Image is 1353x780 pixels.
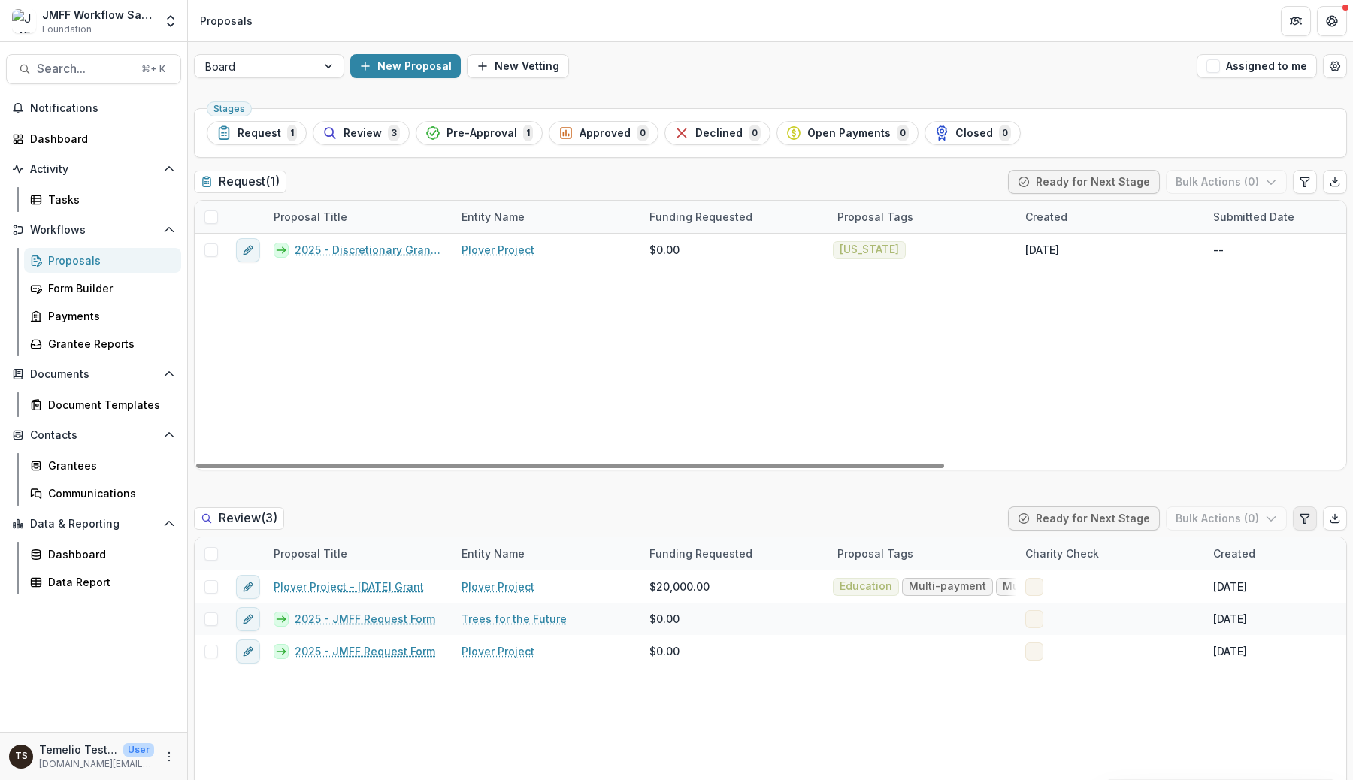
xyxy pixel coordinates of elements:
[24,276,181,301] a: Form Builder
[6,96,181,120] button: Notifications
[194,10,259,32] nav: breadcrumb
[453,201,640,233] div: Entity Name
[549,121,658,145] button: Approved0
[828,537,1016,570] div: Proposal Tags
[194,171,286,192] h2: Request ( 1 )
[24,453,181,478] a: Grantees
[453,537,640,570] div: Entity Name
[580,127,631,140] span: Approved
[236,238,260,262] button: edit
[24,570,181,594] a: Data Report
[24,248,181,273] a: Proposals
[462,643,534,659] a: Plover Project
[1323,170,1347,194] button: Export table data
[207,121,307,145] button: Request1
[453,546,534,561] div: Entity Name
[649,643,680,659] span: $0.00
[265,537,453,570] div: Proposal Title
[695,127,743,140] span: Declined
[523,125,533,141] span: 1
[1016,201,1204,233] div: Created
[649,242,680,258] span: $0.00
[6,126,181,151] a: Dashboard
[123,743,154,757] p: User
[1016,537,1204,570] div: Charity Check
[453,209,534,225] div: Entity Name
[999,125,1011,141] span: 0
[649,611,680,627] span: $0.00
[1213,611,1247,627] div: [DATE]
[160,6,181,36] button: Open entity switcher
[897,125,909,141] span: 0
[48,308,169,324] div: Payments
[640,537,828,570] div: Funding Requested
[24,542,181,567] a: Dashboard
[236,639,260,664] button: edit
[640,201,828,233] div: Funding Requested
[955,127,993,140] span: Closed
[24,304,181,328] a: Payments
[313,121,410,145] button: Review3
[925,121,1021,145] button: Closed0
[24,331,181,356] a: Grantee Reports
[776,121,919,145] button: Open Payments0
[42,7,154,23] div: JMFF Workflow Sandbox
[48,336,169,352] div: Grantee Reports
[30,102,175,115] span: Notifications
[194,507,284,529] h2: Review ( 3 )
[236,607,260,631] button: edit
[30,368,157,381] span: Documents
[30,131,169,147] div: Dashboard
[416,121,543,145] button: Pre-Approval1
[295,242,443,258] a: 2025 - Discretionary Grant Form
[48,458,169,473] div: Grantees
[462,242,534,258] a: Plover Project
[749,125,761,141] span: 0
[1008,506,1160,531] button: Ready for Next Stage
[213,104,245,114] span: Stages
[265,201,453,233] div: Proposal Title
[295,643,435,659] a: 2025 - JMFF Request Form
[1213,242,1224,258] div: --
[6,362,181,386] button: Open Documents
[640,546,761,561] div: Funding Requested
[1166,170,1287,194] button: Bulk Actions (0)
[446,127,517,140] span: Pre-Approval
[388,125,400,141] span: 3
[48,252,169,268] div: Proposals
[637,125,649,141] span: 0
[160,748,178,766] button: More
[48,546,169,562] div: Dashboard
[39,757,154,771] p: [DOMAIN_NAME][EMAIL_ADDRESS][DOMAIN_NAME]
[274,579,424,594] a: Plover Project - [DATE] Grant
[48,574,169,590] div: Data Report
[1323,506,1347,531] button: Export table data
[30,163,157,176] span: Activity
[39,742,117,757] p: Temelio Test - [PERSON_NAME]
[1008,170,1160,194] button: Ready for Next Stage
[24,481,181,506] a: Communications
[1281,6,1311,36] button: Partners
[15,751,28,761] div: Temelio Test - Simran
[6,512,181,536] button: Open Data & Reporting
[12,9,36,33] img: JMFF Workflow Sandbox
[1213,579,1247,594] div: [DATE]
[287,125,297,141] span: 1
[649,579,710,594] span: $20,000.00
[1016,546,1108,561] div: Charity Check
[30,224,157,237] span: Workflows
[30,429,157,442] span: Contacts
[200,13,253,29] div: Proposals
[6,54,181,84] button: Search...
[265,546,356,561] div: Proposal Title
[1317,6,1347,36] button: Get Help
[265,209,356,225] div: Proposal Title
[1197,54,1317,78] button: Assigned to me
[6,218,181,242] button: Open Workflows
[48,397,169,413] div: Document Templates
[1025,242,1059,258] div: [DATE]
[6,423,181,447] button: Open Contacts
